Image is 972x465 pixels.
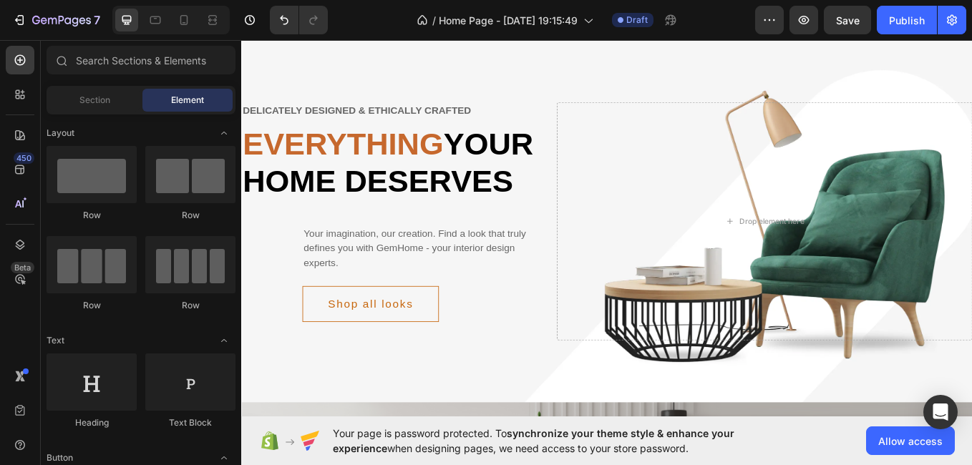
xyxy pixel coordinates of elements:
[47,334,64,347] span: Text
[6,6,107,34] button: 7
[145,299,235,312] div: Row
[79,94,110,107] span: Section
[145,416,235,429] div: Text Block
[47,451,73,464] span: Button
[270,6,328,34] div: Undo/Redo
[94,11,100,29] p: 7
[626,14,648,26] span: Draft
[432,13,436,28] span: /
[333,426,790,456] span: Your page is password protected. To when designing pages, we need access to your store password.
[11,262,34,273] div: Beta
[14,152,34,164] div: 450
[213,329,235,352] span: Toggle open
[171,94,204,107] span: Element
[824,6,871,34] button: Save
[47,299,137,312] div: Row
[923,395,958,429] div: Open Intercom Messenger
[213,122,235,145] span: Toggle open
[241,36,972,420] iframe: Design area
[439,13,578,28] span: Home Page - [DATE] 19:15:49
[145,209,235,222] div: Row
[836,14,860,26] span: Save
[47,209,137,222] div: Row
[878,434,943,449] span: Allow access
[585,212,661,223] div: Drop element here
[47,127,74,139] span: Layout
[866,426,955,455] button: Allow access
[877,6,937,34] button: Publish
[333,427,734,454] span: synchronize your theme style & enhance your experience
[889,13,925,28] div: Publish
[47,46,235,74] input: Search Sections & Elements
[47,416,137,429] div: Heading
